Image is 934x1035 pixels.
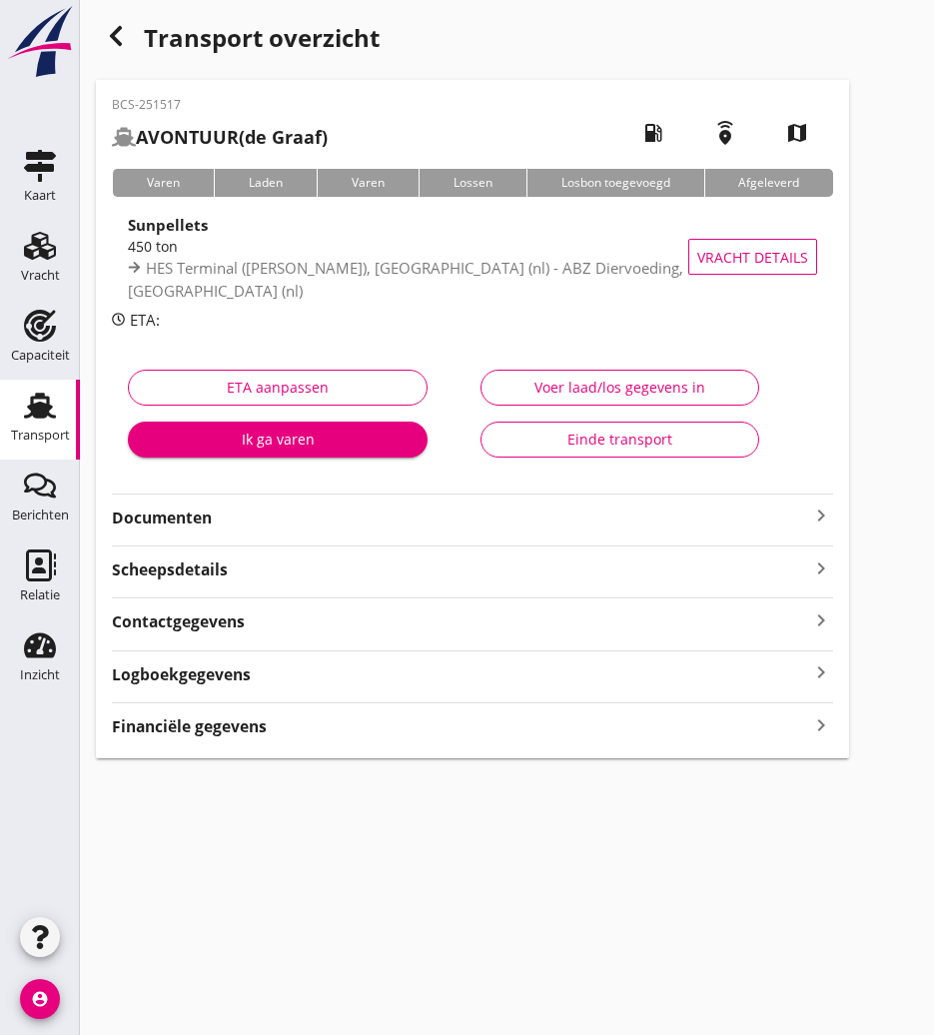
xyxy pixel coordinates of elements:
[688,239,817,275] button: Vracht details
[112,558,228,581] strong: Scheepsdetails
[112,715,267,738] strong: Financiële gegevens
[128,422,428,458] button: Ik ga varen
[480,370,758,406] button: Voer laad/los gegevens in
[704,169,834,197] div: Afgeleverd
[130,310,160,330] span: ETA:
[214,169,317,197] div: Laden
[697,247,808,268] span: Vracht details
[128,215,208,235] strong: Sunpellets
[809,504,833,527] i: keyboard_arrow_right
[20,979,60,1019] i: account_circle
[809,554,833,581] i: keyboard_arrow_right
[317,169,419,197] div: Varen
[112,507,809,529] strong: Documenten
[136,125,239,149] strong: AVONTUUR
[21,269,60,282] div: Vracht
[112,663,251,686] strong: Logboekgegevens
[769,105,825,161] i: map
[112,213,833,301] a: Sunpellets450 tonHES Terminal ([PERSON_NAME]), [GEOGRAPHIC_DATA] (nl) - ABZ Diervoeding, [GEOGRAP...
[11,429,70,442] div: Transport
[128,370,428,406] button: ETA aanpassen
[480,422,758,458] button: Einde transport
[697,105,753,161] i: emergency_share
[625,105,681,161] i: local_gas_station
[24,189,56,202] div: Kaart
[809,711,833,738] i: keyboard_arrow_right
[4,5,76,79] img: logo-small.a267ee39.svg
[144,429,412,450] div: Ik ga varen
[20,588,60,601] div: Relatie
[112,96,328,114] p: BCS-251517
[112,610,245,633] strong: Contactgegevens
[11,349,70,362] div: Capaciteit
[96,16,849,64] div: Transport overzicht
[497,377,741,398] div: Voer laad/los gegevens in
[526,169,704,197] div: Losbon toegevoegd
[112,169,214,197] div: Varen
[20,668,60,681] div: Inzicht
[809,659,833,686] i: keyboard_arrow_right
[128,258,683,301] span: HES Terminal ([PERSON_NAME]), [GEOGRAPHIC_DATA] (nl) - ABZ Diervoeding, [GEOGRAPHIC_DATA] (nl)
[128,236,714,257] div: 450 ton
[497,429,741,450] div: Einde transport
[112,124,328,151] h2: (de Graaf)
[145,377,411,398] div: ETA aanpassen
[419,169,526,197] div: Lossen
[12,509,69,521] div: Berichten
[809,606,833,633] i: keyboard_arrow_right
